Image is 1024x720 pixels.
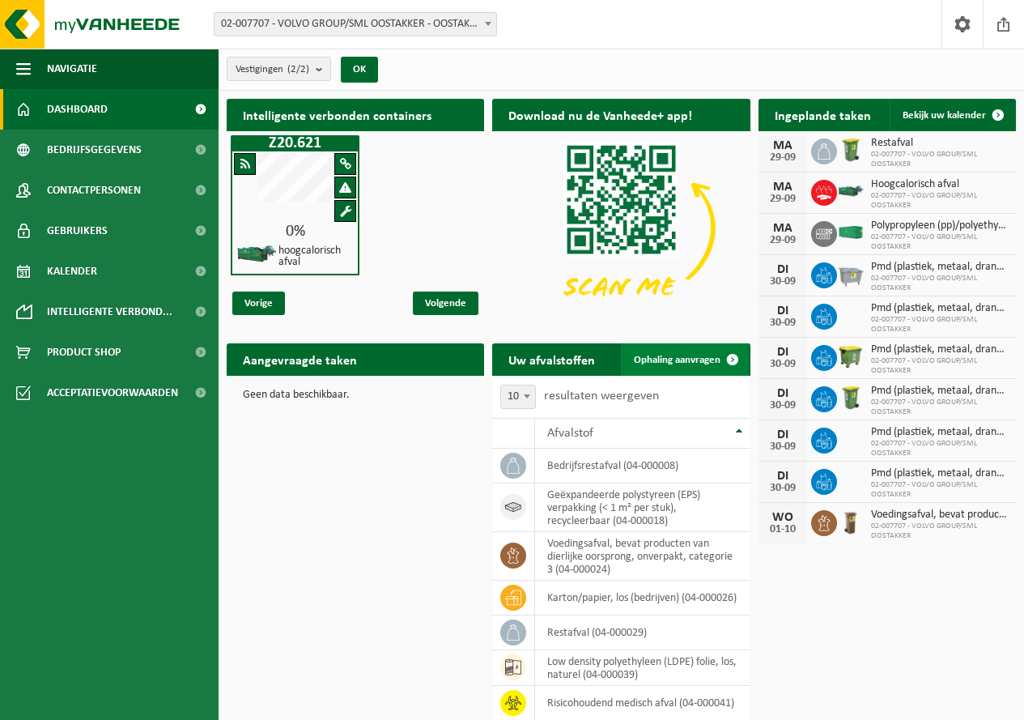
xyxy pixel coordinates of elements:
span: Bekijk uw kalender [903,110,986,121]
span: 02-007707 - VOLVO GROUP/SML OOSTAKKER [871,191,1008,211]
span: 02-007707 - VOLVO GROUP/SML OOSTAKKER [871,232,1008,252]
span: 02-007707 - VOLVO GROUP/SML OOSTAKKER [871,150,1008,169]
span: 10 [501,386,535,408]
div: 30-09 [767,483,799,494]
div: DI [767,470,799,483]
span: 02-007707 - VOLVO GROUP/SML OOSTAKKER [871,522,1008,541]
img: WB-0240-HPE-GN-50 [837,384,865,411]
span: Pmd (plastiek, metaal, drankkartons) (bedrijven) [871,467,1008,480]
span: 02-007707 - VOLVO GROUP/SML OOSTAKKER - OOSTAKKER [214,12,497,36]
count: (2/2) [287,64,309,75]
img: WB-2500-GAL-GY-01 [837,260,865,288]
img: Download de VHEPlus App [492,131,750,325]
span: Acceptatievoorwaarden [47,373,178,413]
span: 02-007707 - VOLVO GROUP/SML OOSTAKKER [871,315,1008,334]
img: HK-XZ-20-GN-01 [837,184,865,198]
span: 02-007707 - VOLVO GROUP/SML OOSTAKKER [871,398,1008,417]
img: HK-XZ-20-GN-01 [236,244,277,264]
span: Pmd (plastiek, metaal, drankkartons) (bedrijven) [871,385,1008,398]
span: Intelligente verbond... [47,292,172,332]
div: 30-09 [767,400,799,411]
td: geëxpandeerde polystyreen (EPS) verpakking (< 1 m² per stuk), recycleerbaar (04-000018) [535,484,750,532]
p: Geen data beschikbaar. [243,390,468,401]
span: 02-007707 - VOLVO GROUP/SML OOSTAKKER [871,274,1008,293]
span: Gebruikers [47,211,108,251]
h2: Uw afvalstoffen [492,343,611,375]
span: Polypropyleen (pp)/polyethyleentereftalaat (pet) spanbanden [871,219,1008,232]
span: Afvalstof [547,427,593,440]
a: Ophaling aanvragen [621,343,749,376]
span: Bedrijfsgegevens [47,130,142,170]
span: 02-007707 - VOLVO GROUP/SML OOSTAKKER [871,480,1008,500]
span: Kalender [47,251,97,292]
div: 29-09 [767,235,799,246]
div: 30-09 [767,317,799,329]
div: MA [767,222,799,235]
h2: Download nu de Vanheede+ app! [492,99,708,130]
span: Vorige [232,292,285,315]
div: WO [767,511,799,524]
img: WB-0140-HPE-BN-01 [837,508,865,535]
img: HK-XC-40-GN-00 [837,225,865,240]
div: 01-10 [767,524,799,535]
span: 02-007707 - VOLVO GROUP/SML OOSTAKKER [871,356,1008,376]
div: 29-09 [767,152,799,164]
span: 10 [500,385,536,409]
h1: Z20.621 [235,135,355,151]
div: DI [767,387,799,400]
span: Pmd (plastiek, metaal, drankkartons) (bedrijven) [871,302,1008,315]
div: 30-09 [767,441,799,453]
div: 30-09 [767,276,799,288]
span: Product Shop [47,332,121,373]
span: Pmd (plastiek, metaal, drankkartons) (bedrijven) [871,261,1008,274]
span: Pmd (plastiek, metaal, drankkartons) (bedrijven) [871,426,1008,439]
div: DI [767,428,799,441]
div: MA [767,139,799,152]
div: 0% [232,224,358,240]
span: 02-007707 - VOLVO GROUP/SML OOSTAKKER - OOSTAKKER [215,13,496,36]
h4: hoogcalorisch afval [278,245,352,268]
span: Ophaling aanvragen [634,355,720,365]
a: Bekijk uw kalender [890,99,1014,131]
div: MA [767,181,799,194]
td: karton/papier, los (bedrijven) (04-000026) [535,581,750,616]
div: 29-09 [767,194,799,205]
div: DI [767,346,799,359]
span: Volgende [413,292,478,315]
td: restafval (04-000029) [535,616,750,650]
span: 02-007707 - VOLVO GROUP/SML OOSTAKKER [871,439,1008,458]
span: Navigatie [47,49,97,89]
img: WB-0240-HPE-GN-50 [837,136,865,164]
h2: Ingeplande taken [758,99,887,130]
td: low density polyethyleen (LDPE) folie, los, naturel (04-000039) [535,650,750,686]
button: Vestigingen(2/2) [227,57,331,81]
span: Hoogcalorisch afval [871,178,1008,191]
div: 30-09 [767,359,799,370]
div: DI [767,305,799,317]
span: Contactpersonen [47,170,141,211]
button: OK [341,57,378,83]
span: Restafval [871,137,1008,150]
span: Voedingsafval, bevat producten van dierlijke oorsprong, onverpakt, categorie 3 [871,509,1008,522]
span: Vestigingen [236,58,309,82]
span: Pmd (plastiek, metaal, drankkartons) (bedrijven) [871,343,1008,356]
img: WB-1100-HPE-GN-50 [837,343,865,370]
h2: Intelligente verbonden containers [227,99,484,130]
div: DI [767,263,799,276]
td: bedrijfsrestafval (04-000008) [535,449,750,484]
label: resultaten weergeven [544,390,659,403]
span: Dashboard [47,89,108,130]
td: voedingsafval, bevat producten van dierlijke oorsprong, onverpakt, categorie 3 (04-000024) [535,532,750,581]
h2: Aangevraagde taken [227,343,373,375]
